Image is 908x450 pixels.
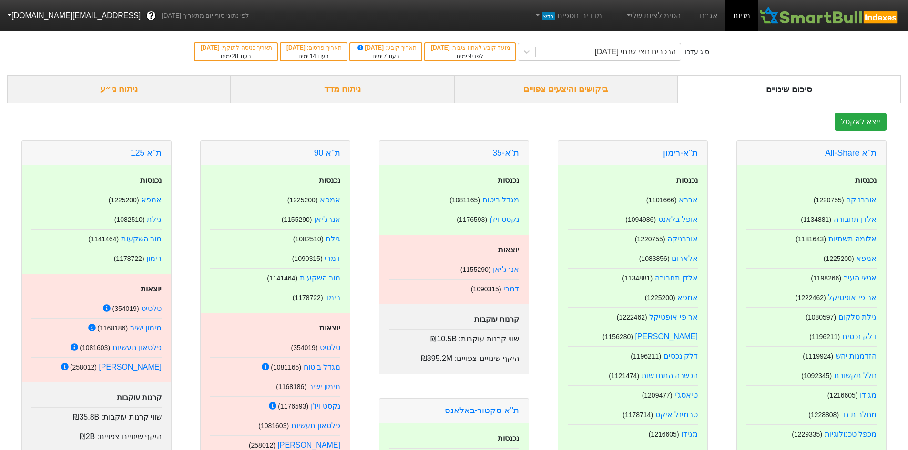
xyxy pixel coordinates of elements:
[631,352,661,360] small: ( 1196211 )
[490,215,520,223] a: נקסט ויז'ן
[498,246,519,254] strong: יוצאות
[109,196,139,204] small: ( 1225200 )
[421,354,452,362] span: ₪895.2M
[304,363,340,371] a: מגדל ביטוח
[356,44,386,51] span: [DATE]
[258,422,289,430] small: ( 1081603 )
[320,196,340,204] a: אמפא
[672,254,698,262] a: אלארום
[674,391,698,399] a: טיאסג'י
[649,430,679,438] small: ( 1216605 )
[468,53,471,60] span: 9
[267,274,297,282] small: ( 1141464 )
[147,215,162,223] a: גילת
[271,363,301,371] small: ( 1081165 )
[278,402,308,410] small: ( 1176593 )
[146,254,162,262] a: רימון
[493,265,519,273] a: אנרג'יאן
[73,413,99,421] span: ₪35.8B
[97,324,128,332] small: ( 1168186 )
[88,235,119,243] small: ( 1141464 )
[286,44,307,51] span: [DATE]
[635,235,665,243] small: ( 1220755 )
[287,196,318,204] small: ( 1225200 )
[622,411,653,419] small: ( 1178714 )
[838,313,877,321] a: גילת טלקום
[796,294,826,301] small: ( 1222462 )
[286,43,342,52] div: תאריך פרסום :
[642,391,673,399] small: ( 1209477 )
[325,254,340,262] a: דמרי
[286,52,342,60] div: בעוד ימים
[311,402,341,410] a: נקסט ויז'ן
[801,372,832,380] small: ( 1092345 )
[384,53,387,60] span: 7
[291,421,340,430] a: פלסאון תעשיות
[300,274,340,282] a: מור השקעות
[430,335,457,343] span: ₪10.5B
[320,343,340,351] a: טלסיס
[355,43,417,52] div: תאריך קובע :
[801,216,831,223] small: ( 1134881 )
[825,148,877,158] a: ת''א All-Share
[667,235,698,243] a: אורבניקה
[677,293,698,301] a: אמפא
[130,324,162,332] a: מימון ישיר
[70,363,97,371] small: ( 258012 )
[326,235,340,243] a: גילת
[149,10,154,22] span: ?
[602,333,633,340] small: ( 1156280 )
[844,274,877,282] a: אנשי העיר
[460,266,491,273] small: ( 1155290 )
[621,6,685,25] a: הסימולציות שלי
[131,148,162,158] a: ת''א 125
[635,332,698,340] a: [PERSON_NAME]
[200,43,272,52] div: תאריך כניסה לתוקף :
[277,441,340,449] a: [PERSON_NAME]
[683,47,709,57] div: סוג עדכון
[140,176,162,184] strong: נכנסות
[325,293,340,301] a: רימון
[482,196,519,204] a: מגדל ביטוח
[530,6,606,25] a: מדדים נוספיםחדש
[642,371,698,380] a: הכשרה התחדשות
[492,148,519,158] a: ת"א-35
[162,11,249,20] span: לפי נתוני סוף יום מתאריך [DATE]
[663,352,698,360] a: דלק נכסים
[355,52,417,60] div: בעוד ימים
[676,176,698,184] strong: נכנסות
[293,235,324,243] small: ( 1082510 )
[141,285,162,293] strong: יוצאות
[319,176,340,184] strong: נכנסות
[31,427,162,442] div: היקף שינויים צפויים :
[445,406,519,415] a: ת''א סקטור-באלאנס
[7,75,231,103] div: ניתוח ני״ע
[431,44,451,51] span: [DATE]
[595,46,676,58] div: הרכבים חצי שנתי [DATE]
[310,53,316,60] span: 14
[842,332,877,340] a: דלק נכסים
[811,274,841,282] small: ( 1198266 )
[639,255,670,262] small: ( 1083856 )
[291,344,317,351] small: ( 354019 )
[841,410,877,419] a: מחלבות גד
[814,196,844,204] small: ( 1220755 )
[117,393,162,401] strong: קרנות עוקבות
[319,324,340,332] strong: יוצאות
[80,344,110,351] small: ( 1081603 )
[828,235,877,243] a: אלומה תשתיות
[282,216,312,223] small: ( 1155290 )
[677,75,901,103] div: סיכום שינויים
[471,285,501,293] small: ( 1090315 )
[824,255,854,262] small: ( 1225200 )
[860,391,877,399] a: מגידו
[430,43,510,52] div: מועד קובע לאחוז ציבור :
[314,148,340,158] a: ת''א 90
[835,113,887,131] button: ייצא לאקסל
[828,293,877,301] a: אר פי אופטיקל
[663,148,698,158] a: ת''א-רימון
[834,215,877,223] a: אלדן תחבורה
[121,235,162,243] a: מור השקעות
[808,411,839,419] small: ( 1228808 )
[80,432,95,440] span: ₪2B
